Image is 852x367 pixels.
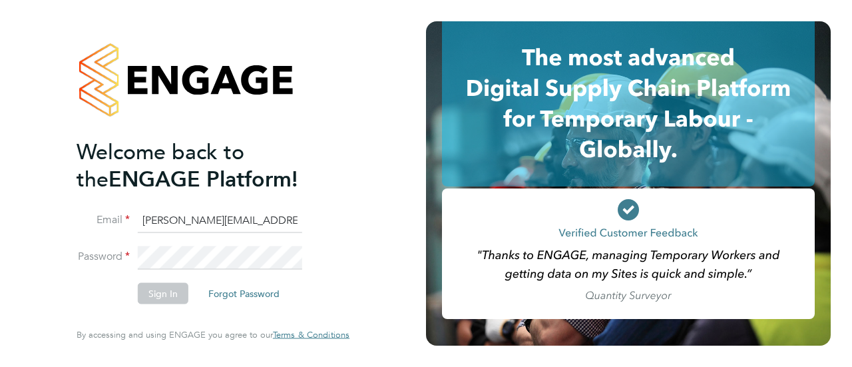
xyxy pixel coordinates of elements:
[138,283,188,304] button: Sign In
[77,212,130,226] label: Email
[138,208,302,232] input: Enter your work email...
[77,139,244,192] span: Welcome back to the
[77,138,336,192] h2: ENGAGE Platform!
[198,283,290,304] button: Forgot Password
[77,250,130,264] label: Password
[77,329,349,340] span: By accessing and using ENGAGE you agree to our
[273,330,349,340] a: Terms & Conditions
